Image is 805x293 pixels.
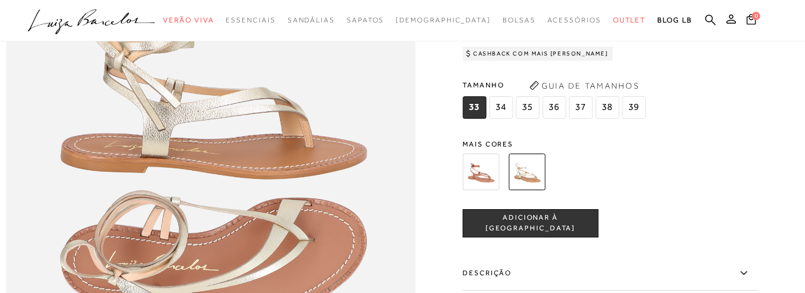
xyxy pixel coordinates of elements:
[347,9,384,31] a: categoryNavScreenReaderText
[489,96,513,119] span: 34
[347,16,384,24] span: Sapatos
[226,16,275,24] span: Essenciais
[516,96,539,119] span: 35
[288,9,335,31] a: categoryNavScreenReaderText
[462,76,648,94] span: Tamanho
[503,9,536,31] a: categoryNavScreenReaderText
[396,16,491,24] span: [DEMOGRAPHIC_DATA]
[613,16,646,24] span: Outlet
[542,96,566,119] span: 36
[462,209,598,237] button: ADICIONAR À [GEOGRAPHIC_DATA]
[547,16,601,24] span: Acessórios
[509,154,545,190] img: RASTEIRA DE DEDO METALIZADA DOURADA COM AMARRAÇÃO
[462,154,499,190] img: RASTEIRA DE DEDO EM COURO CARAMELO COM AMARRAÇÃO
[657,9,692,31] a: BLOG LB
[163,16,214,24] span: Verão Viva
[547,9,601,31] a: categoryNavScreenReaderText
[569,96,592,119] span: 37
[503,16,536,24] span: Bolsas
[462,141,758,148] span: Mais cores
[396,9,491,31] a: noSubCategoriesText
[288,16,335,24] span: Sandálias
[743,13,760,29] button: 0
[595,96,619,119] span: 38
[462,256,758,291] label: Descrição
[462,47,613,61] div: Cashback com Mais [PERSON_NAME]
[622,96,646,119] span: 39
[525,76,643,95] button: Guia de Tamanhos
[752,12,760,20] span: 0
[462,96,486,119] span: 33
[613,9,646,31] a: categoryNavScreenReaderText
[163,9,214,31] a: categoryNavScreenReaderText
[463,213,598,233] span: ADICIONAR À [GEOGRAPHIC_DATA]
[657,16,692,24] span: BLOG LB
[226,9,275,31] a: categoryNavScreenReaderText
